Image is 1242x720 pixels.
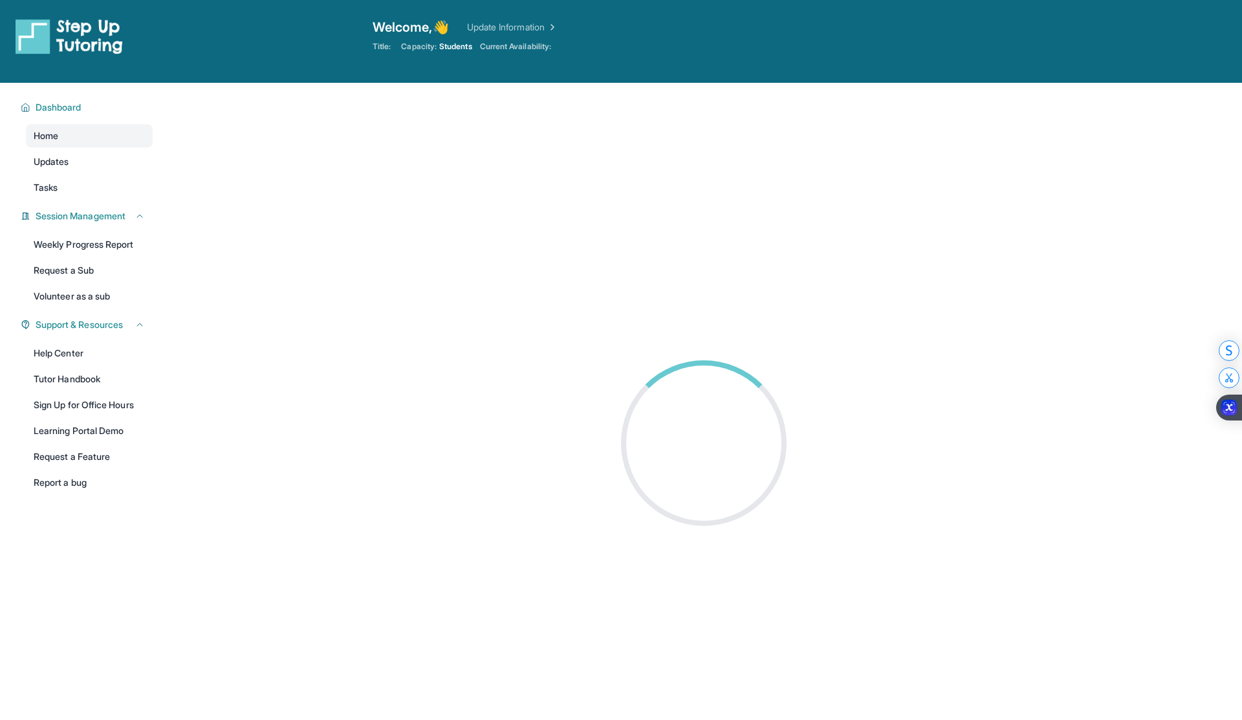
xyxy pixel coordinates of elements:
a: Updates [26,150,153,173]
a: Update Information [467,21,558,34]
button: Dashboard [30,101,145,114]
span: Capacity: [401,41,437,52]
a: Report a bug [26,471,153,494]
span: Students [439,41,472,52]
a: Request a Sub [26,259,153,282]
a: Sign Up for Office Hours [26,393,153,417]
img: logo [16,18,123,54]
span: Updates [34,155,69,168]
span: Home [34,129,58,142]
span: Dashboard [36,101,82,114]
span: Title: [373,41,391,52]
a: Tasks [26,176,153,199]
a: Help Center [26,342,153,365]
span: Support & Resources [36,318,123,331]
a: Home [26,124,153,147]
a: Tutor Handbook [26,367,153,391]
img: Chevron Right [545,21,558,34]
button: Support & Resources [30,318,145,331]
span: Session Management [36,210,125,223]
button: Session Management [30,210,145,223]
a: Weekly Progress Report [26,233,153,256]
a: Learning Portal Demo [26,419,153,442]
span: Welcome, 👋 [373,18,449,36]
a: Volunteer as a sub [26,285,153,308]
span: Tasks [34,181,58,194]
a: Request a Feature [26,445,153,468]
span: Current Availability: [480,41,551,52]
